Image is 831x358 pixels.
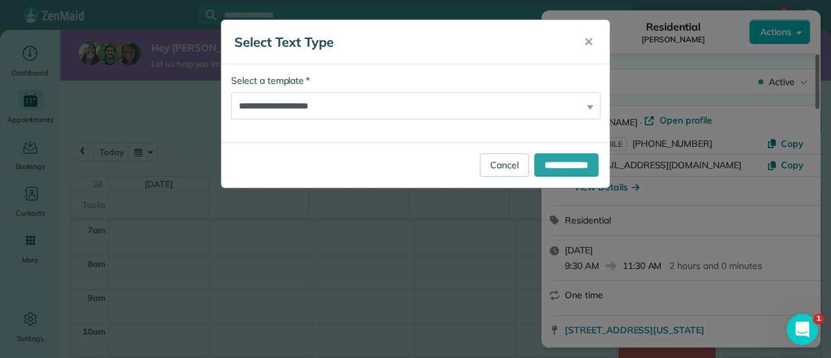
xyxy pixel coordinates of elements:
[231,74,310,87] label: Select a template
[234,33,565,51] h5: Select Text Type
[584,34,593,49] span: ✕
[813,314,824,324] span: 1
[480,153,529,177] a: Cancel
[787,314,818,345] iframe: Intercom live chat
